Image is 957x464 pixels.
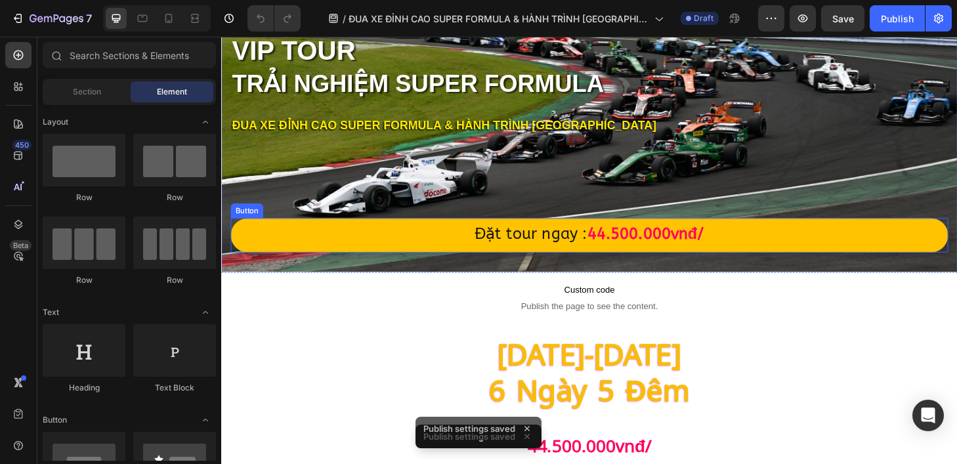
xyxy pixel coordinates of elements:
[37,21,64,32] div: v 4.0.25
[286,359,501,396] strong: 6 Ngày 5 Đêm
[11,88,465,102] strong: ĐUA XE ĐỈNH CAO SUPER FORMULA & HÀNH TRÌNH [GEOGRAPHIC_DATA]
[21,34,32,45] img: website_grey.svg
[43,306,59,318] span: Text
[43,414,67,426] span: Button
[34,34,144,45] div: Domain: [DOMAIN_NAME]
[391,201,516,221] strong: 44.500.000vnđ/
[423,422,515,435] p: Publish settings saved
[12,140,32,150] div: 450
[133,382,216,394] div: Text Block
[133,192,216,203] div: Row
[221,37,957,464] iframe: Design area
[73,86,101,98] span: Section
[157,86,187,98] span: Element
[343,12,346,26] span: /
[912,400,944,431] div: Open Intercom Messenger
[43,274,125,286] div: Row
[5,5,98,32] button: 7
[43,382,125,394] div: Heading
[86,11,92,26] p: 7
[12,180,42,192] div: Button
[296,320,492,357] strong: [DATE]-[DATE]
[145,77,221,86] div: Keywords by Traffic
[821,5,864,32] button: Save
[195,112,216,133] span: Toggle open
[195,410,216,431] span: Toggle open
[35,76,46,87] img: tab_domain_overview_orange.svg
[133,274,216,286] div: Row
[10,240,32,251] div: Beta
[43,42,216,68] input: Search Sections & Elements
[11,36,410,64] span: TRẢI NGHIỆM SUPER FORMULA
[271,201,391,221] span: Đặt tour ngay :
[43,116,68,128] span: Layout
[881,12,914,26] div: Publish
[832,13,854,24] span: Save
[131,76,141,87] img: tab_keywords_by_traffic_grey.svg
[21,21,32,32] img: logo_orange.svg
[247,5,301,32] div: Undo/Redo
[10,194,778,231] a: Đặt tour ngay :44.500.000vnđ/
[50,77,117,86] div: Domain Overview
[195,302,216,323] span: Toggle open
[870,5,925,32] button: Publish
[694,12,713,24] span: Draft
[349,12,649,26] span: ĐUA XE ĐỈNH CAO SUPER FORMULA & HÀNH TRÌNH [GEOGRAPHIC_DATA] | MCV TRAVEL-DA
[328,427,460,449] strong: 44.500.000vnđ/
[43,192,125,203] div: Row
